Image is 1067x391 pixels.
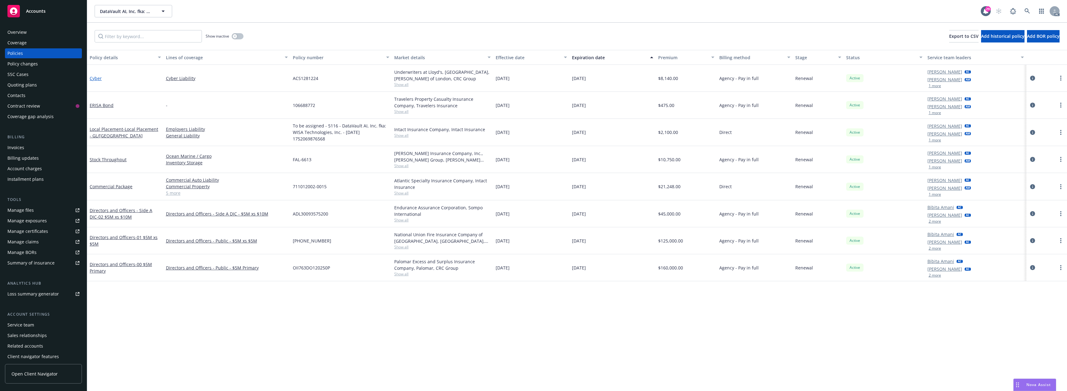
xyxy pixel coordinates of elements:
[795,75,813,82] span: Renewal
[795,211,813,217] span: Renewal
[1029,101,1036,109] a: circleInformation
[7,27,27,37] div: Overview
[166,177,288,183] a: Commercial Auto Liability
[290,50,392,65] button: Policy number
[927,177,962,184] a: [PERSON_NAME]
[658,129,678,136] span: $2,100.00
[7,59,38,69] div: Policy changes
[927,239,962,245] a: [PERSON_NAME]
[5,69,82,79] a: SSC Cases
[394,177,491,190] div: Atlantic Specialty Insurance Company, Intact Insurance
[1029,156,1036,163] a: circleInformation
[493,50,569,65] button: Effective date
[90,184,132,189] a: Commercial Package
[981,33,1025,39] span: Add historical policy
[5,289,82,299] a: Loss summary generator
[7,205,34,215] div: Manage files
[496,183,510,190] span: [DATE]
[719,238,759,244] span: Agency - Pay in full
[7,80,37,90] div: Quoting plans
[166,183,288,190] a: Commercial Property
[929,165,941,169] button: 1 more
[719,129,732,136] span: Direct
[394,126,491,133] div: Intact Insurance Company, Intact Insurance
[5,226,82,236] a: Manage certificates
[1029,129,1036,136] a: circleInformation
[1029,74,1036,82] a: circleInformation
[985,6,991,12] div: 29
[394,271,491,277] span: Show all
[26,9,46,14] span: Accounts
[1014,379,1021,391] div: Drag to move
[90,126,158,139] a: Local Placement
[5,80,82,90] a: Quoting plans
[719,264,759,271] span: Agency - Pay in full
[795,102,813,109] span: Renewal
[5,197,82,203] div: Tools
[166,264,288,271] a: Directors and Officers - Public - $5M Primary
[927,266,962,272] a: [PERSON_NAME]
[5,27,82,37] a: Overview
[795,238,813,244] span: Renewal
[572,211,586,217] span: [DATE]
[719,102,759,109] span: Agency - Pay in full
[1057,74,1065,82] a: more
[1021,5,1034,17] a: Search
[5,2,82,20] a: Accounts
[394,204,491,217] div: Endurance Assurance Corporation, Sompo International
[392,50,493,65] button: Market details
[5,59,82,69] a: Policy changes
[1027,30,1060,42] button: Add BOR policy
[1057,264,1065,271] a: more
[7,352,59,362] div: Client navigator features
[572,102,586,109] span: [DATE]
[927,204,954,211] a: Bibita Amani
[5,331,82,340] a: Sales relationships
[658,183,681,190] span: $21,248.00
[7,331,47,340] div: Sales relationships
[293,54,382,61] div: Policy number
[795,129,813,136] span: Renewal
[5,311,82,318] div: Account settings
[793,50,844,65] button: Stage
[927,69,962,75] a: [PERSON_NAME]
[394,231,491,244] div: National Union Fire Insurance Company of [GEOGRAPHIC_DATA], [GEOGRAPHIC_DATA], AIG, CRC Group
[394,258,491,271] div: Palomar Excess and Surplus Insurance Company, Palomar, CRC Group
[572,75,586,82] span: [DATE]
[90,157,127,162] a: Stock Throughput
[572,129,586,136] span: [DATE]
[846,54,916,61] div: Status
[927,158,962,164] a: [PERSON_NAME]
[90,207,152,220] a: Directors and Officers - Side A DIC
[166,54,281,61] div: Lines of coverage
[927,131,962,137] a: [PERSON_NAME]
[658,264,683,271] span: $160,000.00
[496,129,510,136] span: [DATE]
[795,54,834,61] div: Stage
[572,54,646,61] div: Expiration date
[929,111,941,115] button: 1 more
[1057,129,1065,136] a: more
[849,102,861,108] span: Active
[719,54,784,61] div: Billing method
[496,238,510,244] span: [DATE]
[394,69,491,82] div: Underwriters at Lloyd's, [GEOGRAPHIC_DATA], [PERSON_NAME] of London, CRC Group
[929,273,941,277] button: 2 more
[1027,33,1060,39] span: Add BOR policy
[844,50,925,65] button: Status
[658,156,681,163] span: $10,750.00
[5,216,82,226] a: Manage exposures
[95,5,172,17] button: DataVault AI, Inc. fka: WISA Technologies, Inc.
[293,211,328,217] span: ADL30093575200
[5,134,82,140] div: Billing
[658,211,681,217] span: $45,000.00
[1057,156,1065,163] a: more
[166,75,288,82] a: Cyber Liability
[394,163,491,168] span: Show all
[949,33,979,39] span: Export to CSV
[87,50,163,65] button: Policy details
[394,109,491,114] span: Show all
[658,238,683,244] span: $125,000.00
[7,91,25,100] div: Contacts
[1029,210,1036,217] a: circleInformation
